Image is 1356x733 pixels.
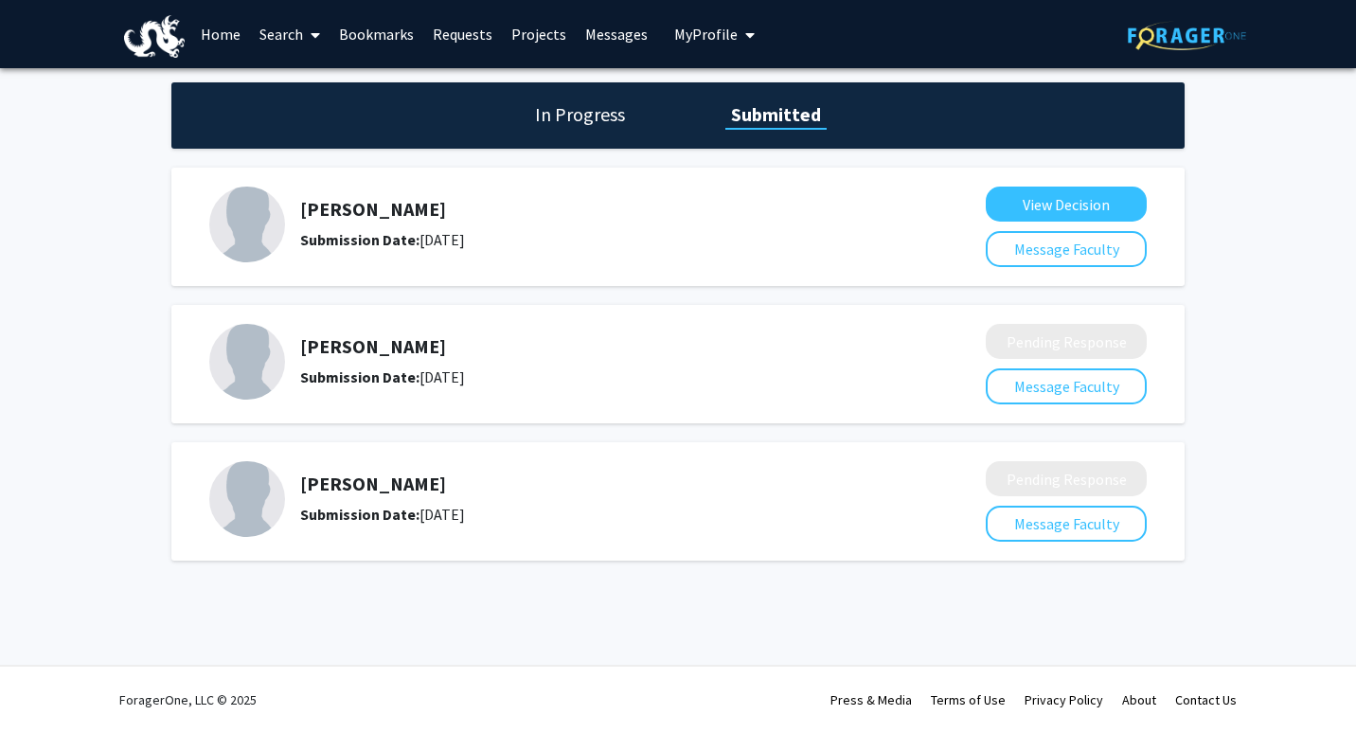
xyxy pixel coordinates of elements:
a: Home [191,1,250,67]
img: Profile Picture [209,324,285,400]
button: View Decision [986,187,1147,222]
a: Terms of Use [931,691,1006,708]
b: Submission Date: [300,367,419,386]
a: Contact Us [1175,691,1237,708]
div: [DATE] [300,366,885,388]
button: Message Faculty [986,368,1147,404]
img: Drexel University Logo [124,15,185,58]
h5: [PERSON_NAME] [300,198,885,221]
div: [DATE] [300,503,885,526]
b: Submission Date: [300,230,419,249]
img: Profile Picture [209,461,285,537]
a: Message Faculty [986,240,1147,259]
a: Bookmarks [330,1,423,67]
h5: [PERSON_NAME] [300,473,885,495]
button: Pending Response [986,461,1147,496]
button: Message Faculty [986,231,1147,267]
a: Search [250,1,330,67]
div: [DATE] [300,228,885,251]
h1: In Progress [529,101,631,128]
a: Message Faculty [986,377,1147,396]
a: Message Faculty [986,514,1147,533]
button: Message Faculty [986,506,1147,542]
a: Privacy Policy [1025,691,1103,708]
img: ForagerOne Logo [1128,21,1246,50]
a: Messages [576,1,657,67]
a: Press & Media [830,691,912,708]
button: Pending Response [986,324,1147,359]
span: My Profile [674,25,738,44]
div: ForagerOne, LLC © 2025 [119,667,257,733]
h5: [PERSON_NAME] [300,335,885,358]
h1: Submitted [725,101,827,128]
a: About [1122,691,1156,708]
a: Projects [502,1,576,67]
img: Profile Picture [209,187,285,262]
a: Requests [423,1,502,67]
b: Submission Date: [300,505,419,524]
iframe: Chat [14,648,80,719]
